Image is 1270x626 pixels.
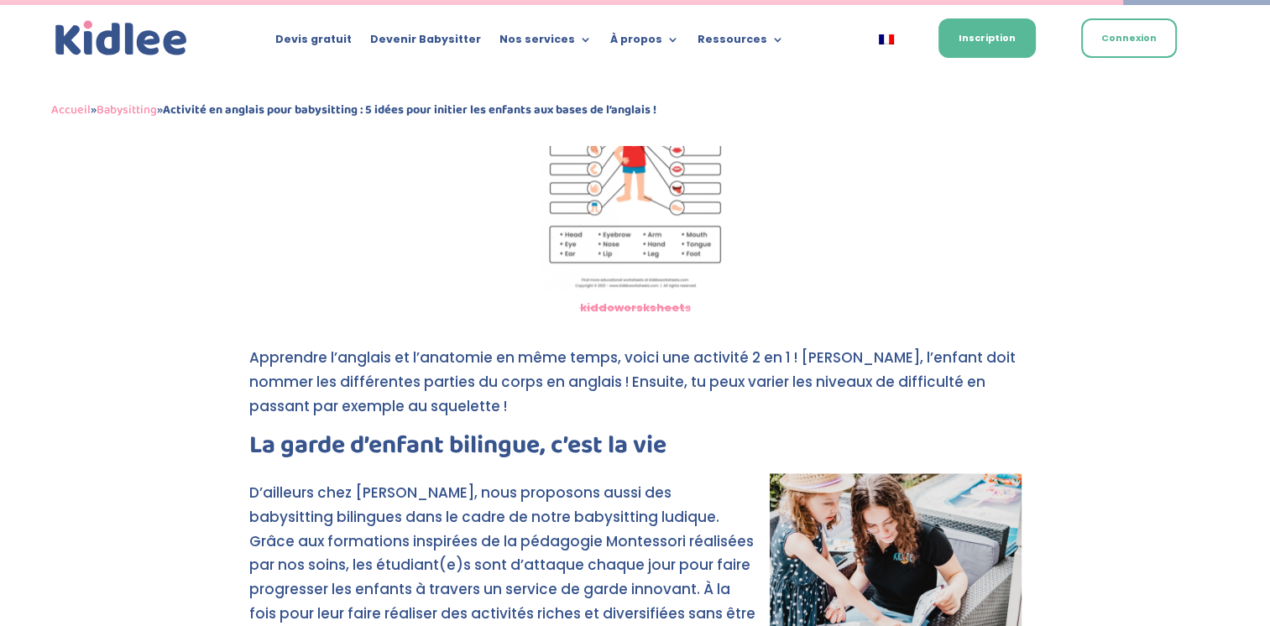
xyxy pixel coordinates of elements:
[580,300,691,316] a: kiddoworsksheets
[370,34,481,52] a: Devenir Babysitter
[249,425,666,466] strong: La garde d’enfant bilingue, c’est la vie
[97,100,157,120] a: Babysitting
[51,17,191,60] a: Kidlee Logo
[163,100,656,120] strong: Activité en anglais pour babysitting : 5 idées pour initier les enfants aux bases de l’anglais !
[610,34,679,52] a: À propos
[698,34,784,52] a: Ressources
[51,100,656,120] span: » »
[1081,18,1177,58] a: Connexion
[938,18,1036,58] a: Inscription
[51,17,191,60] img: logo_kidlee_bleu
[275,34,352,52] a: Devis gratuit
[879,34,894,44] img: Français
[51,100,91,120] a: Accueil
[580,300,685,316] strong: kiddoworsksheet
[499,34,592,52] a: Nos services
[249,346,1022,433] p: Apprendre l’anglais et l’anatomie en même temps, voici une activité 2 en 1 ! [PERSON_NAME], l’enf...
